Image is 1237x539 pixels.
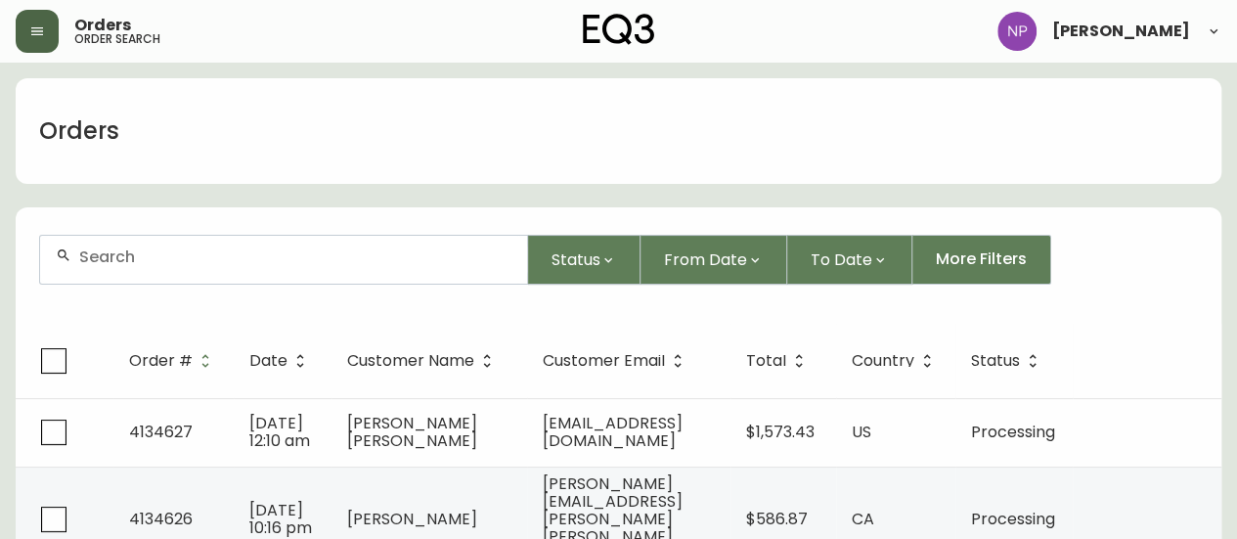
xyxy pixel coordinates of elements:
button: From Date [641,235,787,285]
span: Customer Name [347,355,474,367]
span: US [852,421,871,443]
span: [DATE] 10:16 pm [249,499,312,539]
span: Total [746,352,812,370]
img: 50f1e64a3f95c89b5c5247455825f96f [997,12,1037,51]
span: Status [971,352,1045,370]
img: logo [583,14,655,45]
span: Orders [74,18,131,33]
span: Processing [971,421,1055,443]
input: Search [79,247,511,266]
button: To Date [787,235,912,285]
span: More Filters [936,248,1027,270]
span: [EMAIL_ADDRESS][DOMAIN_NAME] [543,412,683,452]
span: Processing [971,508,1055,530]
span: Country [852,352,940,370]
h1: Orders [39,114,119,148]
span: [PERSON_NAME] [1052,23,1190,39]
span: Customer Email [543,352,690,370]
span: Order # [129,352,218,370]
span: 4134627 [129,421,193,443]
button: Status [528,235,641,285]
button: More Filters [912,235,1051,285]
span: Status [971,355,1020,367]
span: [PERSON_NAME] [PERSON_NAME] [347,412,477,452]
span: Order # [129,355,193,367]
span: Date [249,352,313,370]
span: From Date [664,247,747,272]
span: To Date [811,247,872,272]
span: $1,573.43 [746,421,815,443]
h5: order search [74,33,160,45]
span: Status [552,247,600,272]
span: [DATE] 12:10 am [249,412,310,452]
span: Total [746,355,786,367]
span: Customer Name [347,352,500,370]
span: [PERSON_NAME] [347,508,477,530]
span: $586.87 [746,508,808,530]
span: CA [852,508,874,530]
span: Country [852,355,914,367]
span: 4134626 [129,508,193,530]
span: Customer Email [543,355,665,367]
span: Date [249,355,287,367]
